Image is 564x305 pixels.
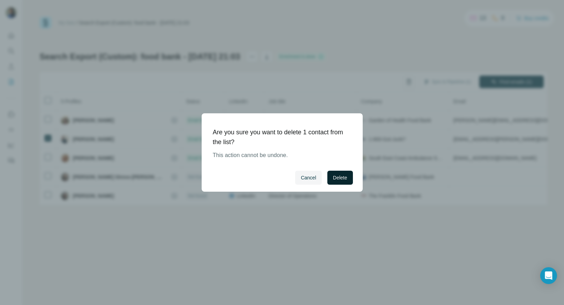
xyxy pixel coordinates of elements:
button: Delete [327,171,353,185]
span: Delete [333,174,347,181]
h1: Are you sure you want to delete 1 contact from the list? [213,127,346,147]
span: Cancel [301,174,316,181]
div: Open Intercom Messenger [540,267,557,284]
button: Cancel [295,171,322,185]
p: This action cannot be undone. [213,151,346,159]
